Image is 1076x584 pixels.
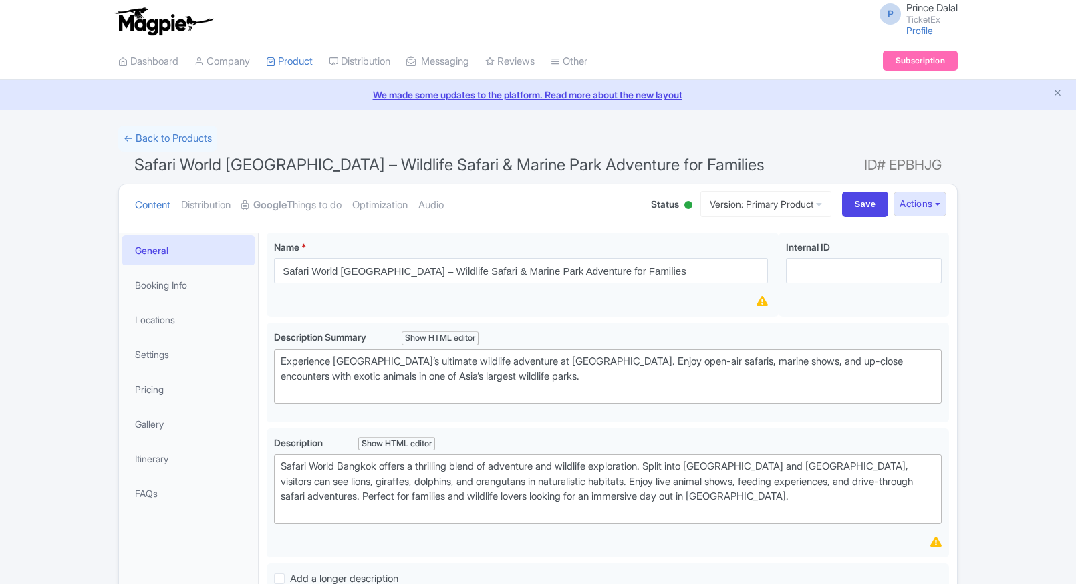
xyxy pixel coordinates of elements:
a: Settings [122,339,255,370]
a: Other [551,43,587,80]
div: Active [682,196,695,216]
a: Content [135,184,170,227]
strong: Google [253,198,287,213]
a: Locations [122,305,255,335]
span: Name [274,241,299,253]
span: Safari World [GEOGRAPHIC_DATA] – Wildlife Safari & Marine Park Adventure for Families [134,155,765,174]
a: Gallery [122,409,255,439]
a: Pricing [122,374,255,404]
span: P [880,3,901,25]
a: Booking Info [122,270,255,300]
img: logo-ab69f6fb50320c5b225c76a69d11143b.png [112,7,215,36]
div: Safari World Bangkok offers a thrilling blend of adventure and wildlife exploration. Split into [... [281,459,935,519]
a: FAQs [122,478,255,508]
a: General [122,235,255,265]
span: ID# EPBHJG [864,152,942,178]
button: Actions [894,192,946,216]
a: Messaging [406,43,469,80]
small: TicketEx [906,15,958,24]
a: Distribution [329,43,390,80]
span: Internal ID [786,241,830,253]
button: Close announcement [1053,86,1063,102]
div: Show HTML editor [358,437,435,451]
input: Save [842,192,889,217]
span: Description [274,437,325,448]
a: Optimization [352,184,408,227]
a: ← Back to Products [118,126,217,152]
a: Subscription [883,51,958,71]
a: Company [194,43,250,80]
a: P Prince Dalal TicketEx [871,3,958,24]
a: Reviews [485,43,535,80]
a: Distribution [181,184,231,227]
a: Version: Primary Product [700,191,831,217]
a: Dashboard [118,43,178,80]
span: Prince Dalal [906,1,958,14]
a: Itinerary [122,444,255,474]
a: Profile [906,25,933,36]
a: Audio [418,184,444,227]
a: We made some updates to the platform. Read more about the new layout [8,88,1068,102]
div: Experience [GEOGRAPHIC_DATA]’s ultimate wildlife adventure at [GEOGRAPHIC_DATA]. Enjoy open-air s... [281,354,935,400]
span: Description Summary [274,331,368,343]
span: Status [651,197,679,211]
a: Product [266,43,313,80]
a: GoogleThings to do [241,184,342,227]
div: Show HTML editor [402,331,479,345]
